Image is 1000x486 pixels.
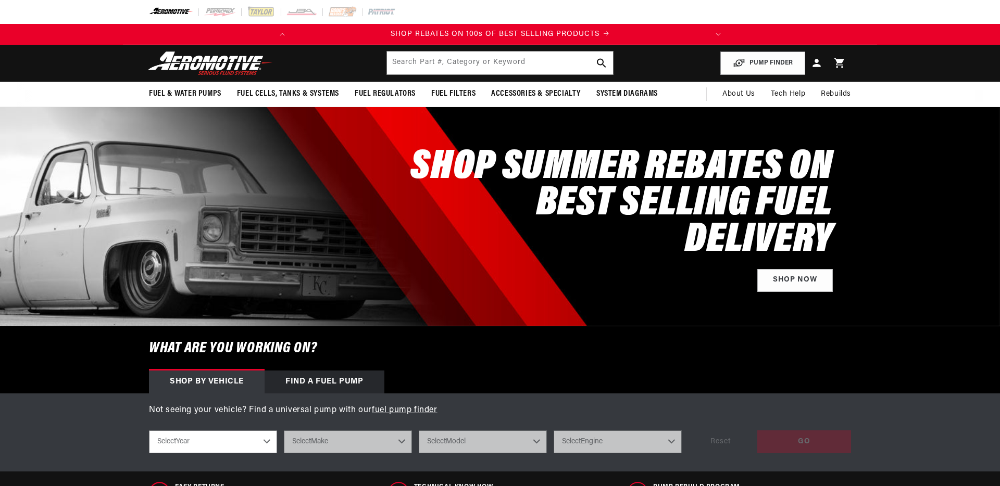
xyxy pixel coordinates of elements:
div: Find a Fuel Pump [265,370,384,393]
a: Shop Now [757,269,833,292]
span: Accessories & Specialty [491,88,581,99]
a: About Us [715,82,763,107]
summary: Fuel Cells, Tanks & Systems [229,82,347,106]
h6: What are you working on? [123,326,877,370]
button: Translation missing: en.sections.announcements.next_announcement [708,24,729,45]
a: fuel pump finder [372,406,438,414]
select: Engine [554,430,682,453]
select: Model [419,430,547,453]
span: Rebuilds [821,88,851,100]
input: Search by Part Number, Category or Keyword [387,52,613,74]
div: 1 of 2 [293,29,708,40]
slideshow-component: Translation missing: en.sections.announcements.announcement_bar [123,24,877,45]
button: Translation missing: en.sections.announcements.previous_announcement [272,24,293,45]
select: Year [149,430,277,453]
h2: SHOP SUMMER REBATES ON BEST SELLING FUEL DELIVERY [387,149,833,259]
summary: System Diagrams [589,82,666,106]
span: Fuel Filters [431,88,476,99]
span: Fuel Cells, Tanks & Systems [237,88,339,99]
summary: Accessories & Specialty [483,82,589,106]
div: Shop by vehicle [149,370,265,393]
summary: Fuel Filters [423,82,483,106]
button: PUMP FINDER [720,52,805,75]
select: Make [284,430,412,453]
a: SHOP REBATES ON 100s OF BEST SELLING PRODUCTS [293,29,708,40]
span: Fuel & Water Pumps [149,88,221,99]
span: System Diagrams [596,88,658,99]
button: search button [590,52,613,74]
span: Fuel Regulators [355,88,416,99]
img: Aeromotive [145,51,276,75]
summary: Fuel & Water Pumps [141,82,229,106]
span: SHOP REBATES ON 100s OF BEST SELLING PRODUCTS [391,30,599,38]
div: Announcement [293,29,708,40]
summary: Fuel Regulators [347,82,423,106]
span: Tech Help [771,88,805,100]
summary: Rebuilds [813,82,859,107]
summary: Tech Help [763,82,813,107]
span: About Us [722,90,755,98]
p: Not seeing your vehicle? Find a universal pump with our [149,404,851,417]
